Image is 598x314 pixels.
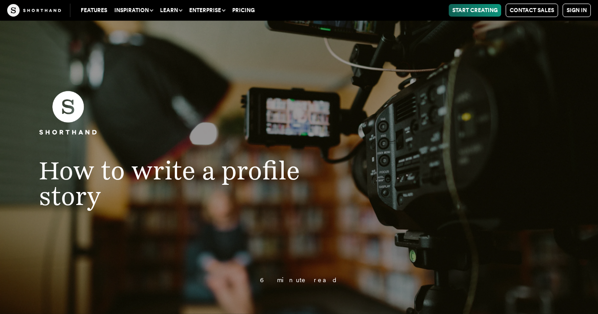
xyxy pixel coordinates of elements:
a: Start Creating [449,4,501,17]
a: Pricing [229,4,258,17]
h1: How to write a profile story [21,157,345,209]
p: 6 minute read [67,277,530,283]
button: Enterprise [186,4,229,17]
button: Inspiration [111,4,156,17]
a: Contact Sales [506,4,558,17]
img: The Craft [7,4,61,17]
a: Sign in [563,4,591,17]
a: Features [77,4,111,17]
button: Learn [156,4,186,17]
